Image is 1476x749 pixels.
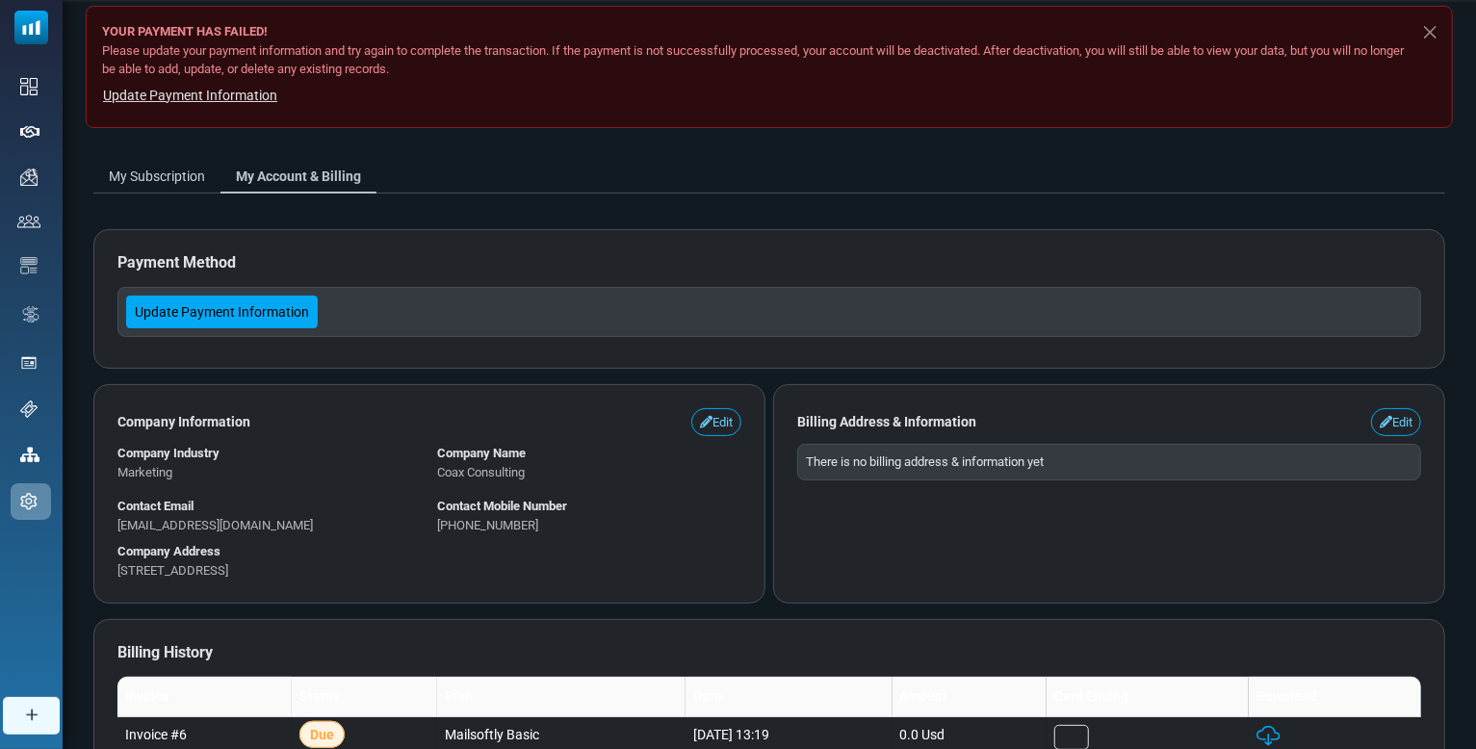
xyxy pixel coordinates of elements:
[117,544,220,558] span: Company Address
[893,677,1047,717] th: Amount
[117,253,1421,271] h6: Payment Method
[17,215,40,228] img: contacts-icon.svg
[117,465,172,479] span: Marketing
[292,677,437,717] th: Status
[299,721,345,748] span: Due
[437,518,538,532] span: [PHONE_NUMBER]
[1371,408,1421,437] a: Edit
[437,446,526,460] span: Company Name
[20,257,38,274] img: email-templates-icon.svg
[102,22,268,41] strong: YOUR PAYMENT HAS FAILED!
[117,677,292,717] th: Invoice
[691,408,741,437] a: Edit
[437,677,686,717] th: Plan
[1409,7,1452,58] button: Close
[20,78,38,95] img: dashboard-icon.svg
[117,499,194,513] span: Contact Email
[797,444,1421,480] div: There is no billing address & information yet
[117,412,250,432] span: Company Information
[1249,677,1421,717] th: Download
[20,354,38,372] img: landing_pages.svg
[437,499,567,513] span: Contact Mobile Number
[1047,677,1249,717] th: Card Ending
[126,296,318,328] a: Update Payment Information
[102,41,1406,79] p: Please update your payment information and try again to complete the transaction. If the payment ...
[20,400,38,418] img: support-icon.svg
[93,159,220,194] a: My Subscription
[797,412,976,432] span: Billing Address & Information
[117,446,220,460] span: Company Industry
[437,465,525,479] span: Coax Consulting
[14,11,48,44] img: mailsoftly_icon_blue_white.svg
[117,518,313,532] span: [EMAIL_ADDRESS][DOMAIN_NAME]
[20,168,38,186] img: campaigns-icon.png
[686,677,893,717] th: Date
[220,159,376,194] a: My Account & Billing
[102,83,278,108] a: Update Payment Information
[117,643,1421,661] h6: Billing History
[117,563,228,578] span: [STREET_ADDRESS]
[20,303,41,325] img: workflow.svg
[20,493,38,510] img: settings-icon.svg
